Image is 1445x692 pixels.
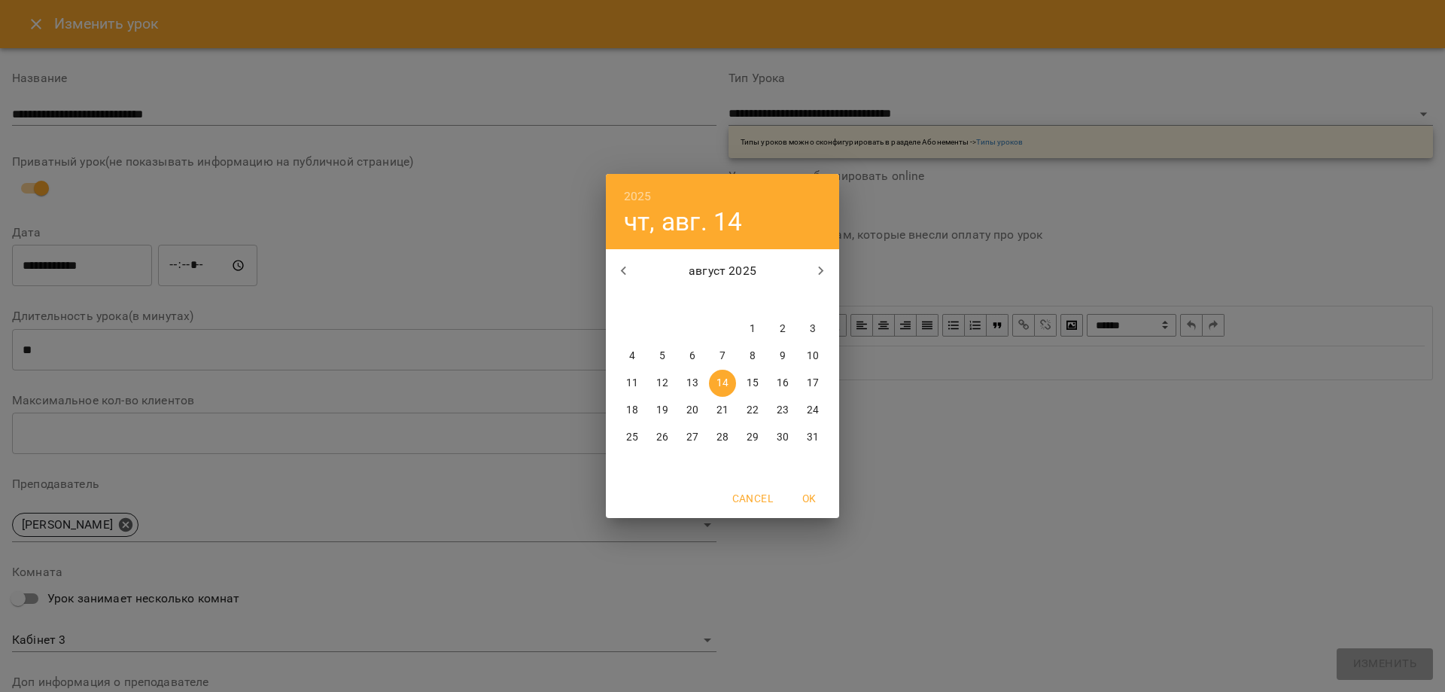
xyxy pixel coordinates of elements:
button: 28 [709,424,736,451]
span: ср [679,293,706,308]
p: 11 [626,376,638,391]
span: OK [791,489,827,508]
p: 26 [656,430,668,445]
button: 17 [799,370,826,397]
p: 17 [807,376,819,391]
button: 24 [799,397,826,424]
span: чт [709,293,736,308]
p: 20 [686,403,698,418]
p: 18 [626,403,638,418]
p: 10 [807,349,819,364]
button: 21 [709,397,736,424]
button: OK [785,485,833,512]
p: 4 [629,349,635,364]
p: 7 [719,349,726,364]
button: 22 [739,397,766,424]
p: 1 [750,322,756,337]
p: август 2025 [642,262,804,280]
button: 14 [709,370,736,397]
p: 15 [747,376,759,391]
button: 29 [739,424,766,451]
p: 31 [807,430,819,445]
p: 6 [689,349,695,364]
button: 10 [799,343,826,370]
button: 1 [739,316,766,343]
button: 20 [679,397,706,424]
span: пн [619,293,646,308]
button: 12 [649,370,676,397]
button: 25 [619,424,646,451]
p: 28 [716,430,729,445]
span: вс [799,293,826,308]
p: 2 [780,322,786,337]
button: 9 [769,343,796,370]
button: 2025 [624,186,652,207]
button: 3 [799,316,826,343]
p: 29 [747,430,759,445]
p: 9 [780,349,786,364]
button: 26 [649,424,676,451]
button: 6 [679,343,706,370]
span: вт [649,293,676,308]
button: 11 [619,370,646,397]
button: 27 [679,424,706,451]
button: 2 [769,316,796,343]
button: чт, авг. 14 [624,206,743,237]
p: 25 [626,430,638,445]
button: 30 [769,424,796,451]
p: 16 [777,376,789,391]
button: 4 [619,343,646,370]
button: 31 [799,424,826,451]
button: 19 [649,397,676,424]
button: 23 [769,397,796,424]
p: 21 [716,403,729,418]
p: 19 [656,403,668,418]
button: 8 [739,343,766,370]
button: 13 [679,370,706,397]
p: 14 [716,376,729,391]
button: 18 [619,397,646,424]
button: Cancel [726,485,779,512]
p: 22 [747,403,759,418]
p: 5 [659,349,665,364]
span: пт [739,293,766,308]
button: 5 [649,343,676,370]
p: 23 [777,403,789,418]
button: 7 [709,343,736,370]
span: сб [769,293,796,308]
span: Cancel [732,489,773,508]
p: 30 [777,430,789,445]
p: 24 [807,403,819,418]
button: 15 [739,370,766,397]
p: 8 [750,349,756,364]
p: 3 [810,322,816,337]
button: 16 [769,370,796,397]
p: 27 [686,430,698,445]
p: 12 [656,376,668,391]
p: 13 [686,376,698,391]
